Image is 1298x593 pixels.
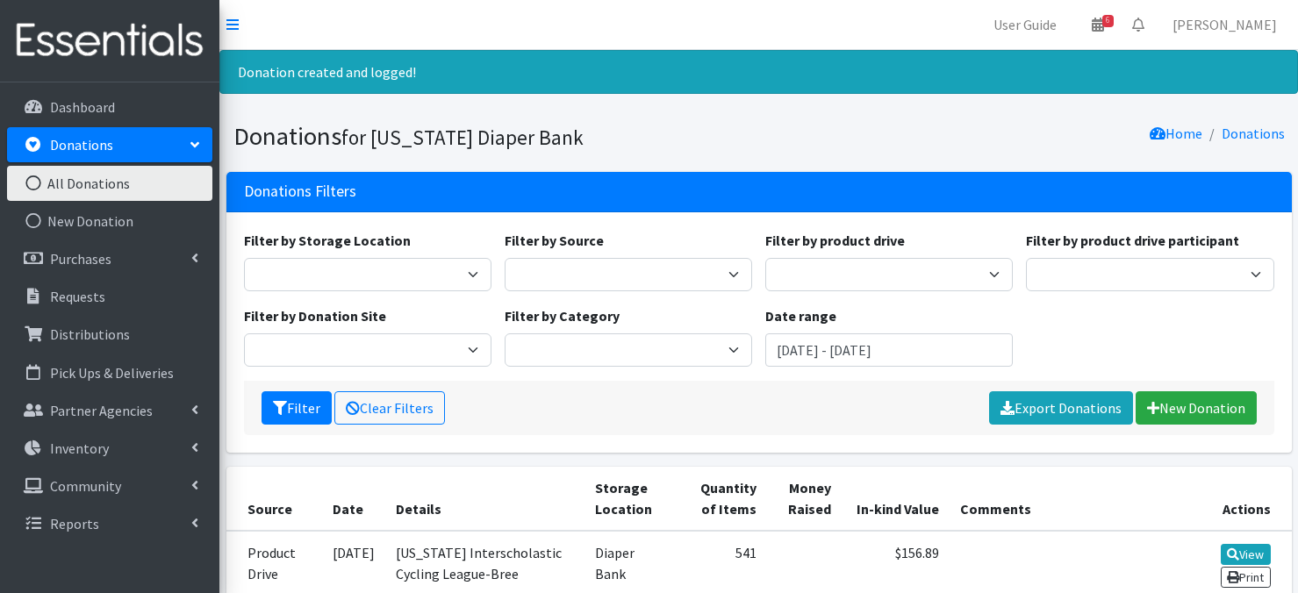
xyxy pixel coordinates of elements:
[950,467,1199,531] th: Comments
[50,364,174,382] p: Pick Ups & Deliveries
[767,467,842,531] th: Money Raised
[7,89,212,125] a: Dashboard
[50,515,99,532] p: Reports
[7,431,212,466] a: Inventory
[765,305,836,326] label: Date range
[50,288,105,305] p: Requests
[7,279,212,314] a: Requests
[322,467,385,531] th: Date
[219,50,1298,94] div: Donation created and logged!
[341,125,584,150] small: for [US_STATE] Diaper Bank
[50,136,113,154] p: Donations
[1078,7,1118,42] a: 6
[989,391,1133,425] a: Export Donations
[50,477,121,495] p: Community
[1221,567,1271,588] a: Print
[7,506,212,541] a: Reports
[244,305,386,326] label: Filter by Donation Site
[1136,391,1257,425] a: New Donation
[233,121,753,152] h1: Donations
[50,402,153,419] p: Partner Agencies
[7,317,212,352] a: Distributions
[7,393,212,428] a: Partner Agencies
[676,467,767,531] th: Quantity of Items
[765,230,905,251] label: Filter by product drive
[50,439,109,457] p: Inventory
[50,325,130,343] p: Distributions
[7,166,212,201] a: All Donations
[7,204,212,239] a: New Donation
[584,467,676,531] th: Storage Location
[262,391,332,425] button: Filter
[1158,7,1291,42] a: [PERSON_NAME]
[7,11,212,70] img: HumanEssentials
[334,391,445,425] a: Clear Filters
[1221,544,1271,565] a: View
[1150,125,1202,142] a: Home
[226,467,323,531] th: Source
[1199,467,1292,531] th: Actions
[244,182,356,201] h3: Donations Filters
[7,468,212,504] a: Community
[842,467,949,531] th: In-kind Value
[505,230,604,251] label: Filter by Source
[244,230,411,251] label: Filter by Storage Location
[765,333,1013,367] input: January 1, 2011 - December 31, 2011
[385,467,584,531] th: Details
[50,250,111,268] p: Purchases
[7,127,212,162] a: Donations
[1102,15,1114,27] span: 6
[505,305,620,326] label: Filter by Category
[1026,230,1239,251] label: Filter by product drive participant
[7,355,212,390] a: Pick Ups & Deliveries
[979,7,1071,42] a: User Guide
[7,241,212,276] a: Purchases
[50,98,115,116] p: Dashboard
[1222,125,1285,142] a: Donations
